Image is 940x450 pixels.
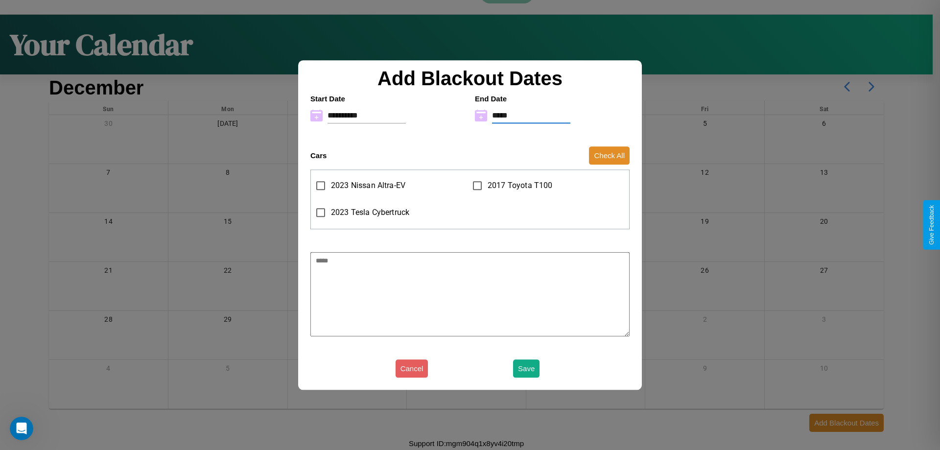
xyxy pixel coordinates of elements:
[331,180,405,191] span: 2023 Nissan Altra-EV
[488,180,552,191] span: 2017 Toyota T100
[589,146,630,165] button: Check All
[331,207,409,218] span: 2023 Tesla Cybertruck
[310,95,465,103] h4: Start Date
[513,359,540,378] button: Save
[475,95,630,103] h4: End Date
[310,151,327,160] h4: Cars
[396,359,428,378] button: Cancel
[305,68,634,90] h2: Add Blackout Dates
[10,417,33,440] iframe: Intercom live chat
[928,205,935,245] div: Give Feedback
